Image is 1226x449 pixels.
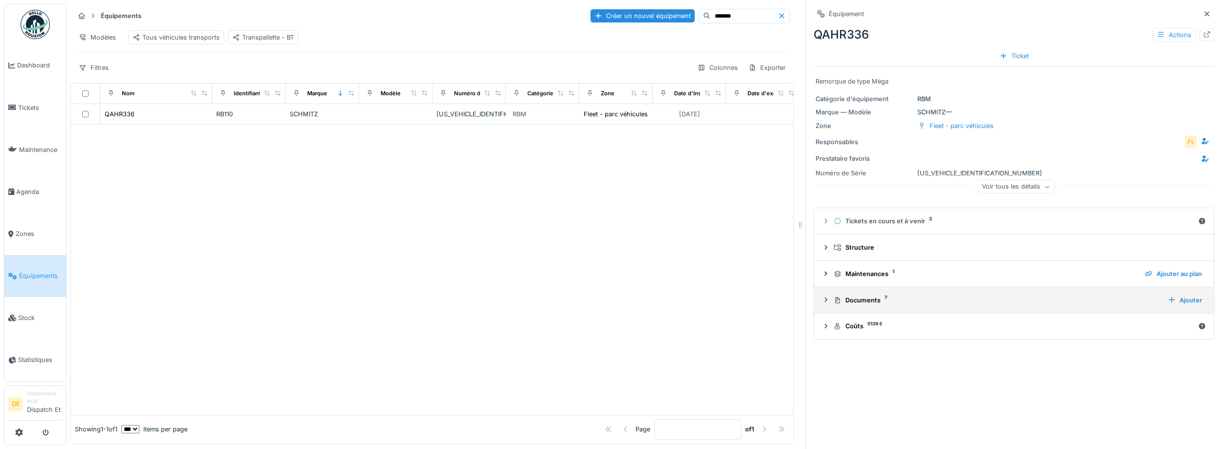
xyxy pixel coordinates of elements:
[234,89,281,98] div: Identifiant interne
[21,10,50,39] img: Badge_color-CXgf-gQk.svg
[454,89,499,98] div: Numéro de Série
[816,77,1212,86] div: Remorque de type Méga
[4,44,66,86] a: Dashboard
[829,9,864,19] div: Équipement
[18,313,62,322] span: Stock
[527,89,595,98] div: Catégories d'équipement
[816,121,913,130] div: Zone
[834,269,1137,278] div: Maintenances
[816,107,913,117] div: Marque — Modèle
[996,49,1033,63] div: Ticket
[930,121,994,130] div: Fleet - parc véhicules
[19,145,62,154] span: Maintenance
[816,169,913,178] div: Numéro de Série
[584,109,648,119] div: Fleet - parc véhicules
[16,229,62,238] span: Zones
[745,425,754,434] strong: of 1
[513,109,526,119] div: RBM
[818,238,1210,257] summary: Structure
[977,180,1054,194] div: Voir tous les détails
[27,390,62,405] div: Gestionnaire local
[133,33,220,42] div: Tous véhicules transports
[748,89,793,98] div: Date d'expiration
[307,89,327,98] div: Marque
[818,212,1210,230] summary: Tickets en cours et à venir2
[4,171,66,213] a: Agenda
[679,109,700,119] div: [DATE]
[290,109,355,119] div: SCHMITZ
[1153,28,1196,42] div: Actions
[814,26,1214,43] div: QAHR336
[816,94,913,104] div: Catégorie d'équipement
[4,297,66,339] a: Stock
[75,425,117,434] div: Showing 1 - 1 of 1
[16,187,62,196] span: Agenda
[436,109,502,119] div: [US_VEHICLE_IDENTIFICATION_NUMBER]
[121,425,187,434] div: items per page
[4,128,66,171] a: Maintenance
[8,390,62,421] a: DE Gestionnaire localDispatch Et
[834,243,1202,252] div: Structure
[74,30,120,44] div: Modèles
[18,103,62,112] span: Tickets
[4,255,66,297] a: Équipements
[122,89,135,98] div: Nom
[818,265,1210,283] summary: Maintenances1Ajouter au plan
[19,271,62,280] span: Équipements
[381,89,401,98] div: Modèle
[74,61,113,75] div: Filtres
[818,291,1210,309] summary: Documents7Ajouter
[590,9,695,22] div: Créer un nouvel équipement
[4,213,66,255] a: Zones
[818,318,1210,336] summary: Coûts5139 €
[816,154,893,163] div: Prestataire favoris
[1184,135,1198,149] div: FL
[674,89,722,98] div: Date d'Installation
[834,296,1160,305] div: Documents
[4,86,66,128] a: Tickets
[816,137,893,147] div: Responsables
[816,107,1212,117] div: SCHMITZ —
[1164,294,1206,307] div: Ajouter
[17,61,62,70] span: Dashboard
[27,390,62,418] li: Dispatch Et
[834,321,1194,331] div: Coûts
[97,11,145,21] strong: Équipements
[1141,267,1206,280] div: Ajouter au plan
[834,216,1194,226] div: Tickets en cours et à venir
[105,109,135,119] div: QAHR336
[816,94,1212,104] div: RBM
[216,109,282,119] div: RB110
[693,61,742,75] div: Colonnes
[601,89,614,98] div: Zone
[816,169,1212,178] div: [US_VEHICLE_IDENTIFICATION_NUMBER]
[8,397,23,411] li: DE
[232,33,294,42] div: Transpallette - BT
[18,355,62,364] span: Statistiques
[636,425,650,434] div: Page
[4,339,66,381] a: Statistiques
[744,61,790,75] div: Exporter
